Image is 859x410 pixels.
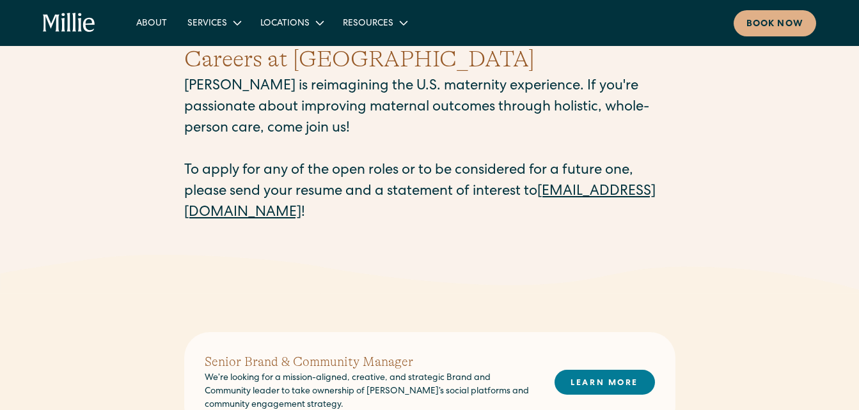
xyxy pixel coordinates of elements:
[260,17,310,31] div: Locations
[250,12,333,33] div: Locations
[343,17,393,31] div: Resources
[187,17,227,31] div: Services
[205,353,534,372] h2: Senior Brand & Community Manager
[126,12,177,33] a: About
[746,18,803,31] div: Book now
[43,13,95,33] a: home
[734,10,816,36] a: Book now
[333,12,416,33] div: Resources
[177,12,250,33] div: Services
[184,77,675,224] p: [PERSON_NAME] is reimagining the U.S. maternity experience. If you're passionate about improving ...
[555,370,655,395] a: LEARN MORE
[184,42,675,77] h1: Careers at [GEOGRAPHIC_DATA]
